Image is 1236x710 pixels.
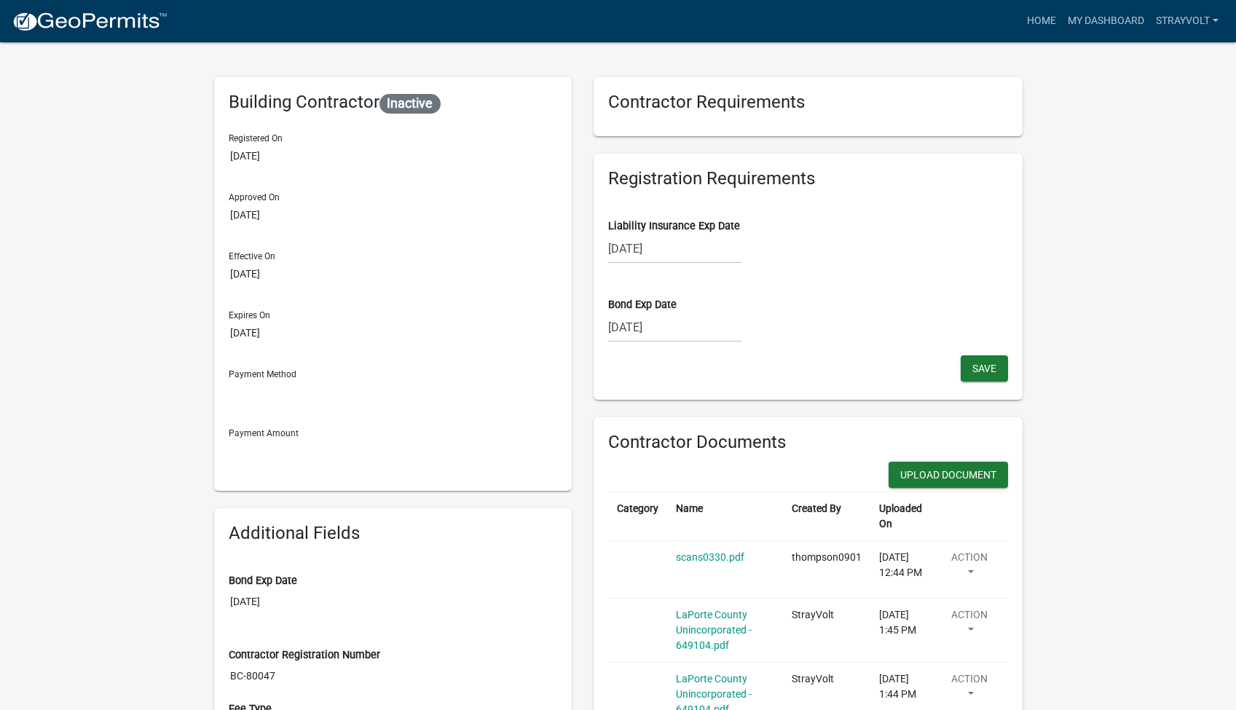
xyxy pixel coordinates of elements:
[229,92,557,114] h6: Building Contractor
[870,540,931,599] td: [DATE] 12:44 PM
[667,492,783,540] th: Name
[783,492,870,540] th: Created By
[608,492,667,540] th: Category
[1150,7,1224,35] a: StrayVolt
[608,168,1008,189] h6: Registration Requirements
[1021,7,1062,35] a: Home
[870,599,931,663] td: [DATE] 1:45 PM
[608,300,677,310] label: Bond Exp Date
[961,355,1008,382] button: Save
[229,576,297,586] label: Bond Exp Date
[229,523,557,544] h6: Additional Fields
[972,362,996,374] span: Save
[676,551,744,563] a: scans0330.pdf
[608,221,740,232] label: Liability Insurance Exp Date
[1062,7,1150,35] a: My Dashboard
[940,607,999,644] button: Action
[940,550,999,586] button: Action
[608,92,1008,113] h6: Contractor Requirements
[229,650,380,660] label: Contractor Registration Number
[889,462,1008,488] button: Upload Document
[940,671,999,708] button: Action
[608,234,741,264] input: mm/dd/yyyy
[608,432,1008,453] h6: Contractor Documents
[783,599,870,663] td: StrayVolt
[889,462,1008,492] wm-modal-confirm: New Document
[676,609,752,651] a: LaPorte County Unincorporated - 649104.pdf
[608,312,741,342] input: mm/dd/yyyy
[379,94,441,114] span: Inactive
[870,492,931,540] th: Uploaded On
[783,540,870,599] td: thompson0901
